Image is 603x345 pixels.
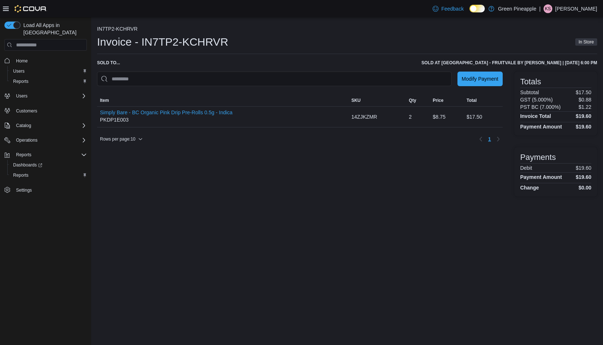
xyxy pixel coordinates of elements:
nav: An example of EuiBreadcrumbs [97,26,597,33]
span: Rows per page : 10 [100,136,135,142]
h4: Change [520,185,539,191]
span: Item [100,97,109,103]
span: Home [13,56,87,65]
h6: Subtotal [520,89,539,95]
div: Konery Spencer [544,4,552,13]
button: Customers [1,106,90,116]
h4: Payment Amount [520,124,562,130]
button: Users [1,91,90,101]
span: In Store [579,39,594,45]
span: Settings [13,185,87,195]
h3: Payments [520,153,556,162]
span: Operations [16,137,38,143]
h6: Debit [520,165,532,171]
h4: $19.60 [576,124,591,130]
button: Users [13,92,30,100]
nav: Complex example [4,52,87,214]
h6: Sold at [GEOGRAPHIC_DATA] - Fruitvale by [PERSON_NAME] | [DATE] 6:00 PM [421,60,597,66]
span: Users [10,67,87,76]
span: Operations [13,136,87,145]
span: In Store [575,38,597,46]
p: $1.22 [579,104,591,110]
span: Price [433,97,443,103]
button: Simply Bare - BC Organic Pink Drip Pre-Rolls 0.5g - Indica [100,110,232,115]
span: Load All Apps in [GEOGRAPHIC_DATA] [20,22,87,36]
h4: $0.00 [579,185,591,191]
button: Rows per page:10 [97,135,146,143]
span: Modify Payment [462,75,498,83]
a: Reports [10,171,31,180]
p: Green Pineapple [498,4,536,13]
nav: Pagination for table: MemoryTable from EuiInMemoryTable [476,133,503,145]
h1: Invoice - IN7TP2-KCHRVR [97,35,228,49]
span: SKU [351,97,360,103]
div: PKDP1E003 [100,110,232,124]
span: Catalog [13,121,87,130]
h4: Payment Amount [520,174,562,180]
span: Reports [10,171,87,180]
button: Operations [1,135,90,145]
h4: Invoice Total [520,113,551,119]
button: Item [97,95,348,106]
a: Dashboards [7,160,90,170]
button: SKU [348,95,406,106]
span: Settings [16,187,32,193]
button: Qty [406,95,430,106]
span: Dashboards [10,161,87,169]
button: Modify Payment [457,72,503,86]
span: Users [13,68,24,74]
p: $17.50 [576,89,591,95]
h3: Totals [520,77,541,86]
ul: Pagination for table: MemoryTable from EuiInMemoryTable [485,133,494,145]
button: Catalog [13,121,34,130]
span: Users [13,92,87,100]
p: [PERSON_NAME] [555,4,597,13]
span: 1 [488,135,491,143]
button: Reports [13,150,34,159]
span: Reports [13,78,28,84]
span: Reports [10,77,87,86]
h6: GST (5.000%) [520,97,553,103]
span: Total [467,97,477,103]
h4: $19.60 [576,174,591,180]
h4: $19.60 [576,113,591,119]
input: Dark Mode [469,5,485,12]
button: Catalog [1,120,90,131]
button: Page 1 of 1 [485,133,494,145]
span: Feedback [441,5,464,12]
button: Users [7,66,90,76]
span: Reports [13,150,87,159]
button: Reports [7,170,90,180]
a: Settings [13,186,35,195]
p: | [539,4,541,13]
span: Home [16,58,28,64]
button: Reports [7,76,90,87]
button: Next page [494,135,503,143]
button: Home [1,55,90,66]
p: $19.60 [576,165,591,171]
button: Total [464,95,503,106]
span: Reports [16,152,31,158]
h6: PST BC (7.000%) [520,104,561,110]
button: Settings [1,185,90,195]
button: Reports [1,150,90,160]
button: Price [430,95,464,106]
div: $8.75 [430,110,464,124]
div: $17.50 [464,110,503,124]
div: Sold to ... [97,60,120,66]
span: KS [545,4,551,13]
span: Dashboards [13,162,42,168]
span: 14ZJKZMR [351,112,377,121]
a: Feedback [430,1,467,16]
a: Users [10,67,27,76]
p: $0.88 [579,97,591,103]
span: Customers [13,106,87,115]
a: Home [13,57,31,65]
a: Dashboards [10,161,45,169]
a: Customers [13,107,40,115]
button: Previous page [476,135,485,143]
span: Customers [16,108,37,114]
span: Users [16,93,27,99]
a: Reports [10,77,31,86]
